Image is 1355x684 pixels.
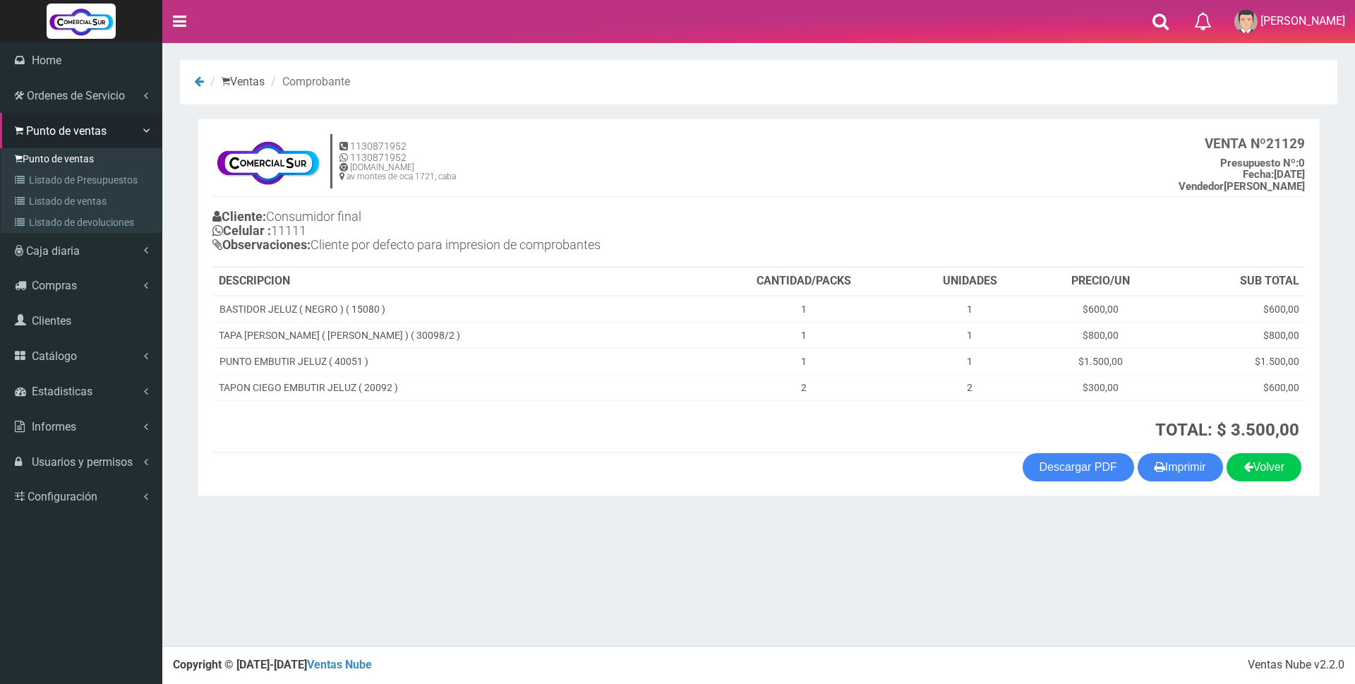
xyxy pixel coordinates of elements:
[213,268,701,296] th: DESCRIPCION
[1179,180,1305,193] b: [PERSON_NAME]
[1205,136,1266,152] strong: VENTA Nº
[1169,348,1305,374] td: $1.500,00
[339,141,456,163] h5: 1130871952 1130871952
[906,322,1033,348] td: 1
[213,348,701,374] td: PUNTO EMBUTIR JELUZ ( 40051 )
[267,74,350,90] li: Comprobante
[32,279,77,292] span: Compras
[1205,136,1305,152] b: 21129
[47,4,116,39] img: Logo grande
[4,191,162,212] a: Listado de ventas
[212,237,311,252] b: Observaciones:
[1033,348,1168,374] td: $1.500,00
[1033,268,1168,296] th: PRECIO/UN
[1155,420,1299,440] strong: TOTAL: $ 3.500,00
[307,658,372,671] a: Ventas Nube
[1033,296,1168,323] td: $600,00
[32,420,76,433] span: Informes
[1179,180,1224,193] strong: Vendedor
[906,296,1033,323] td: 1
[1243,168,1274,181] strong: Fecha:
[212,223,271,238] b: Celular :
[1169,296,1305,323] td: $600,00
[32,455,133,469] span: Usuarios y permisos
[213,322,701,348] td: TAPA [PERSON_NAME] ( [PERSON_NAME] ) ( 30098/2 )
[1138,453,1223,481] button: Imprimir
[1260,14,1345,28] span: [PERSON_NAME]
[339,163,456,181] h6: [DOMAIN_NAME] av montes de oca 1721, caba
[32,349,77,363] span: Catálogo
[1033,322,1168,348] td: $800,00
[1227,453,1301,481] a: Volver
[173,658,372,671] strong: Copyright © [DATE]-[DATE]
[1033,374,1168,400] td: $300,00
[207,74,265,90] li: Ventas
[906,348,1033,374] td: 1
[1220,157,1299,169] strong: Presupuesto Nº:
[4,212,162,233] a: Listado de devoluciones
[212,133,323,190] img: f695dc5f3a855ddc19300c990e0c55a2.jpg
[212,206,759,258] h4: Consumidor final 11111 Cliente por defecto para impresion de comprobantes
[1169,268,1305,296] th: SUB TOTAL
[4,148,162,169] a: Punto de ventas
[32,385,92,398] span: Estadisticas
[701,374,906,400] td: 2
[701,268,906,296] th: CANTIDAD/PACKS
[1220,157,1305,169] b: 0
[1248,657,1344,673] div: Ventas Nube v2.2.0
[4,169,162,191] a: Listado de Presupuestos
[701,348,906,374] td: 1
[1169,374,1305,400] td: $600,00
[26,244,80,258] span: Caja diaria
[701,322,906,348] td: 1
[1234,10,1258,33] img: User Image
[906,268,1033,296] th: UNIDADES
[1243,168,1305,181] b: [DATE]
[906,374,1033,400] td: 2
[28,490,97,503] span: Configuración
[32,54,61,67] span: Home
[213,296,701,323] td: BASTIDOR JELUZ ( NEGRO ) ( 15080 )
[212,209,266,224] b: Cliente:
[1169,322,1305,348] td: $800,00
[32,314,71,328] span: Clientes
[27,89,125,102] span: Ordenes de Servicio
[213,374,701,400] td: TAPON CIEGO EMBUTIR JELUZ ( 20092 )
[701,296,906,323] td: 1
[1023,453,1134,481] a: Descargar PDF
[26,124,107,138] span: Punto de ventas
